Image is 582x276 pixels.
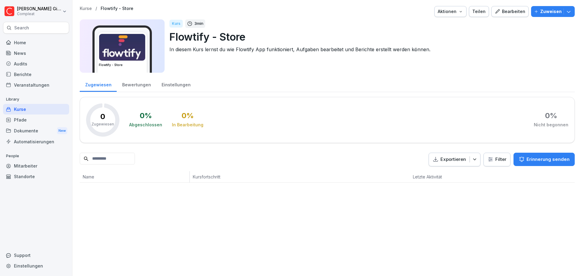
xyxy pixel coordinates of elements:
p: Erinnerung senden [527,156,570,163]
div: Bearbeiten [495,8,525,15]
a: Zugewiesen [80,76,117,92]
div: In Bearbeitung [172,122,203,128]
div: Kurs [169,20,183,28]
a: Einstellungen [3,261,69,271]
div: New [57,127,67,134]
img: ka1nrq5ztmmixetzjgcmb7d5.png [99,34,145,61]
a: Mitarbeiter [3,161,69,171]
p: 3 min [194,21,203,27]
p: Search [14,25,29,31]
button: Teilen [469,6,489,17]
p: Letzte Aktivität [413,174,476,180]
a: Flowtify - Store [101,6,133,11]
p: 0 [100,113,105,120]
p: Name [83,174,186,180]
div: 0 % [140,112,152,119]
div: Nicht begonnen [534,122,568,128]
h3: Flowtify - Store [99,63,145,67]
a: News [3,48,69,58]
button: Bearbeiten [491,6,529,17]
p: Kursfortschritt [193,174,324,180]
p: Library [3,95,69,104]
p: [PERSON_NAME] Gimpel [17,6,61,12]
div: Teilen [472,8,486,15]
p: People [3,151,69,161]
div: 0 % [182,112,194,119]
p: Flowtify - Store [169,29,570,45]
div: Support [3,250,69,261]
div: 0 % [545,112,557,119]
p: / [95,6,97,11]
button: Erinnerung senden [513,153,575,166]
button: Zuweisen [531,6,575,17]
div: Filter [487,156,507,162]
a: Home [3,37,69,48]
button: Aktionen [434,6,467,17]
p: Exportieren [440,156,466,163]
a: Veranstaltungen [3,80,69,90]
button: Exportieren [429,153,480,166]
div: Dokumente [3,125,69,136]
div: Aktionen [438,8,463,15]
a: DokumenteNew [3,125,69,136]
a: Pfade [3,115,69,125]
a: Automatisierungen [3,136,69,147]
a: Einstellungen [156,76,196,92]
a: Audits [3,58,69,69]
p: Zuweisen [540,8,562,15]
p: Compleat [17,12,61,16]
p: Zugewiesen [92,121,114,127]
a: Bewertungen [117,76,156,92]
button: Filter [484,153,510,166]
div: Abgeschlossen [129,122,162,128]
a: Kurse [80,6,92,11]
p: In diesem Kurs lernst du wie Flowtify App funktioniert, Aufgaben bearbeitet und Berichte erstellt... [169,46,570,53]
a: Kurse [3,104,69,115]
a: Standorte [3,171,69,182]
a: Berichte [3,69,69,80]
